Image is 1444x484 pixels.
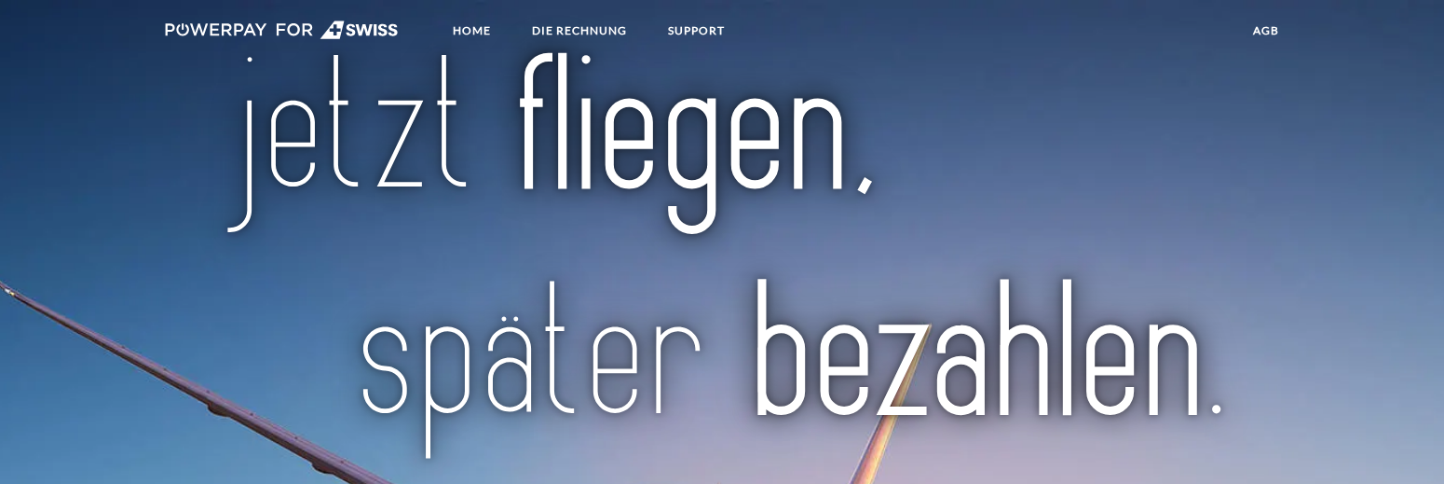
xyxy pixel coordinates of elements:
img: logo-swiss-white.svg [165,21,399,39]
a: Home [437,14,507,48]
a: agb [1237,14,1295,48]
a: SUPPORT [652,14,741,48]
a: DIE RECHNUNG [516,14,643,48]
img: title-swiss_de.svg [215,48,1228,468]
